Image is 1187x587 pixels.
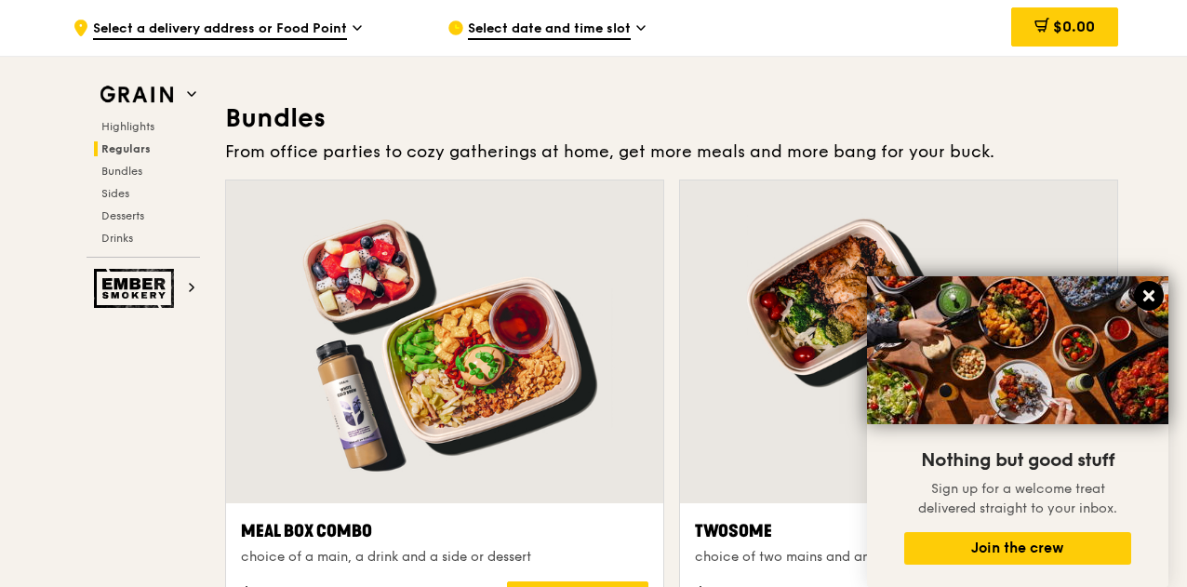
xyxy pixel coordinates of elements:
[101,187,129,200] span: Sides
[921,449,1114,472] span: Nothing but good stuff
[94,78,180,112] img: Grain web logo
[468,20,631,40] span: Select date and time slot
[904,532,1131,565] button: Join the crew
[101,232,133,245] span: Drinks
[94,269,180,308] img: Ember Smokery web logo
[695,548,1102,567] div: choice of two mains and an option of drinks, desserts and sides
[101,142,151,155] span: Regulars
[695,518,1102,544] div: Twosome
[225,139,1118,165] div: From office parties to cozy gatherings at home, get more meals and more bang for your buck.
[1053,18,1095,35] span: $0.00
[241,548,648,567] div: choice of a main, a drink and a side or dessert
[101,120,154,133] span: Highlights
[918,481,1117,516] span: Sign up for a welcome treat delivered straight to your inbox.
[867,276,1168,424] img: DSC07876-Edit02-Large.jpeg
[101,165,142,178] span: Bundles
[225,101,1118,135] h3: Bundles
[241,518,648,544] div: Meal Box Combo
[1134,281,1164,311] button: Close
[101,209,144,222] span: Desserts
[93,20,347,40] span: Select a delivery address or Food Point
